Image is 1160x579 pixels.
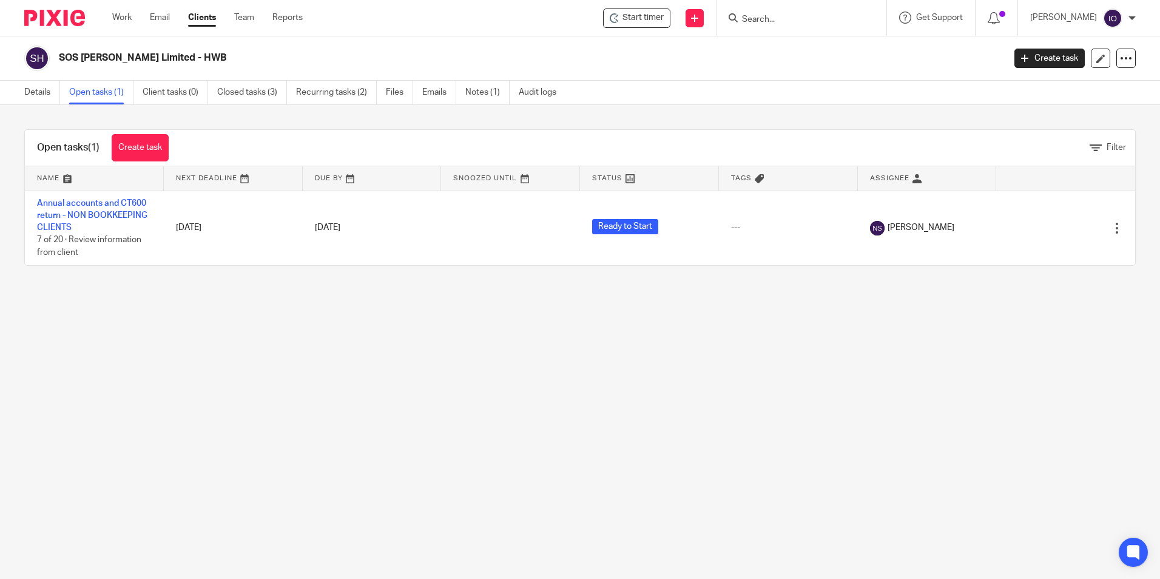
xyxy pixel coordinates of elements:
[465,81,510,104] a: Notes (1)
[217,81,287,104] a: Closed tasks (3)
[731,222,846,234] div: ---
[453,175,517,181] span: Snoozed Until
[1014,49,1085,68] a: Create task
[112,134,169,161] a: Create task
[88,143,99,152] span: (1)
[315,223,340,232] span: [DATE]
[59,52,809,64] h2: SOS [PERSON_NAME] Limited - HWB
[37,141,99,154] h1: Open tasks
[37,236,141,257] span: 7 of 20 · Review information from client
[188,12,216,24] a: Clients
[272,12,303,24] a: Reports
[24,46,50,71] img: svg%3E
[592,175,622,181] span: Status
[143,81,208,104] a: Client tasks (0)
[731,175,752,181] span: Tags
[386,81,413,104] a: Files
[150,12,170,24] a: Email
[916,13,963,22] span: Get Support
[422,81,456,104] a: Emails
[69,81,133,104] a: Open tasks (1)
[24,10,85,26] img: Pixie
[870,221,885,235] img: svg%3E
[234,12,254,24] a: Team
[164,191,303,265] td: [DATE]
[592,219,658,234] span: Ready to Start
[888,222,954,234] span: [PERSON_NAME]
[296,81,377,104] a: Recurring tasks (2)
[1030,12,1097,24] p: [PERSON_NAME]
[1103,8,1122,28] img: svg%3E
[622,12,664,24] span: Start timer
[603,8,670,28] div: SOS Smalley Limited - HWB
[1107,143,1126,152] span: Filter
[37,199,147,232] a: Annual accounts and CT600 return - NON BOOKKEEPING CLIENTS
[112,12,132,24] a: Work
[741,15,850,25] input: Search
[24,81,60,104] a: Details
[519,81,565,104] a: Audit logs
